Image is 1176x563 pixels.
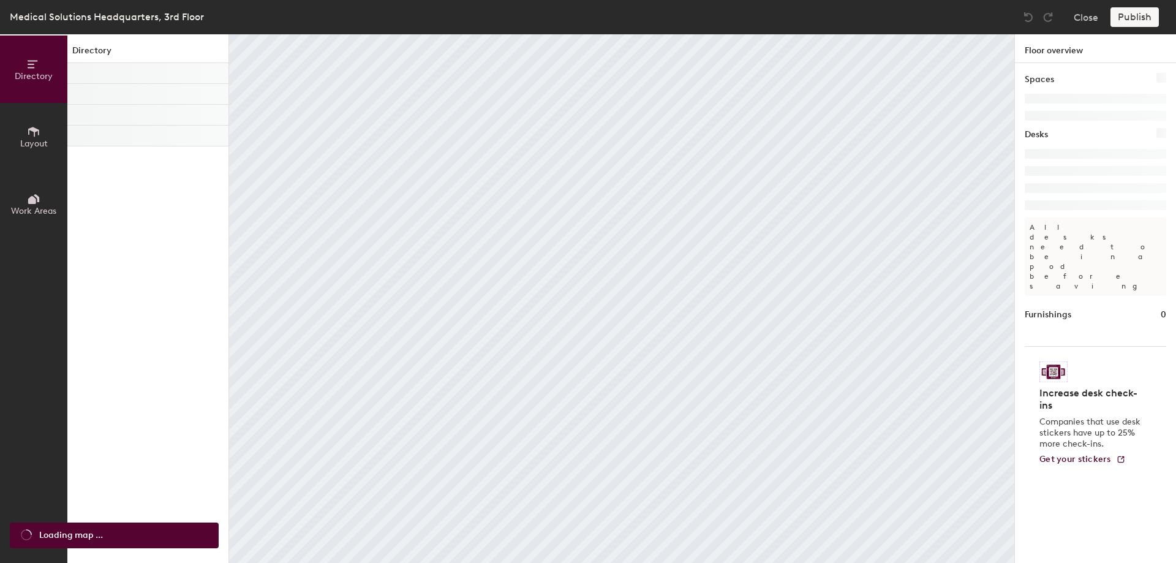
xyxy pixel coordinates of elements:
[229,34,1014,563] canvas: Map
[1022,11,1035,23] img: Undo
[1161,308,1166,322] h1: 0
[1025,217,1166,296] p: All desks need to be in a pod before saving
[1025,308,1071,322] h1: Furnishings
[1039,455,1126,465] a: Get your stickers
[1039,361,1068,382] img: Sticker logo
[39,529,103,542] span: Loading map ...
[1015,34,1176,63] h1: Floor overview
[20,138,48,149] span: Layout
[1039,454,1111,464] span: Get your stickers
[1074,7,1098,27] button: Close
[1025,73,1054,86] h1: Spaces
[15,71,53,81] span: Directory
[11,206,56,216] span: Work Areas
[1042,11,1054,23] img: Redo
[10,9,204,25] div: Medical Solutions Headquarters, 3rd Floor
[1039,387,1144,412] h4: Increase desk check-ins
[1039,417,1144,450] p: Companies that use desk stickers have up to 25% more check-ins.
[67,44,228,63] h1: Directory
[1025,128,1048,142] h1: Desks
